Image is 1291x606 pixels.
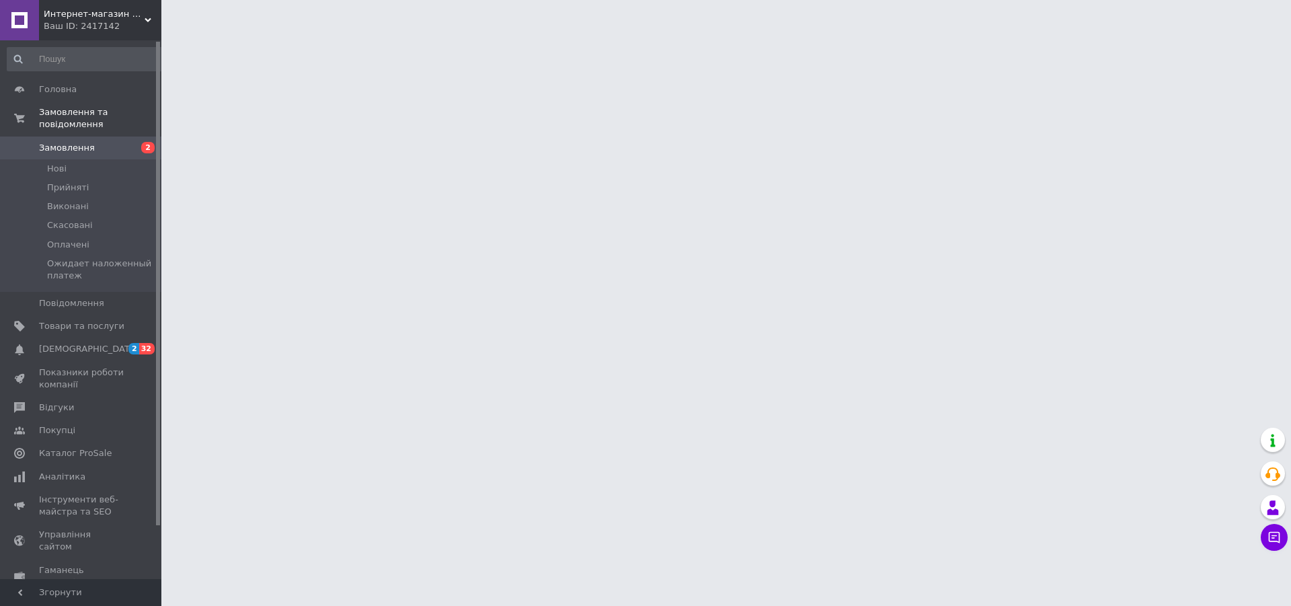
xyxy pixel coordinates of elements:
[128,343,139,354] span: 2
[47,239,89,251] span: Оплачені
[39,343,139,355] span: [DEMOGRAPHIC_DATA]
[44,8,145,20] span: Интернет-магазин Antiless
[47,219,93,231] span: Скасовані
[47,200,89,213] span: Виконані
[39,320,124,332] span: Товари та послуги
[39,447,112,459] span: Каталог ProSale
[39,529,124,553] span: Управління сайтом
[39,142,95,154] span: Замовлення
[47,258,165,282] span: Ожидает наложенный платеж
[39,83,77,96] span: Головна
[39,106,161,130] span: Замовлення та повідомлення
[47,163,67,175] span: Нові
[39,564,124,589] span: Гаманець компанії
[139,343,155,354] span: 32
[39,297,104,309] span: Повідомлення
[39,367,124,391] span: Показники роботи компанії
[39,424,75,437] span: Покупці
[1261,524,1288,551] button: Чат з покупцем
[7,47,166,71] input: Пошук
[47,182,89,194] span: Прийняті
[39,471,85,483] span: Аналітика
[39,402,74,414] span: Відгуки
[44,20,161,32] div: Ваш ID: 2417142
[141,142,155,153] span: 2
[39,494,124,518] span: Інструменти веб-майстра та SEO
